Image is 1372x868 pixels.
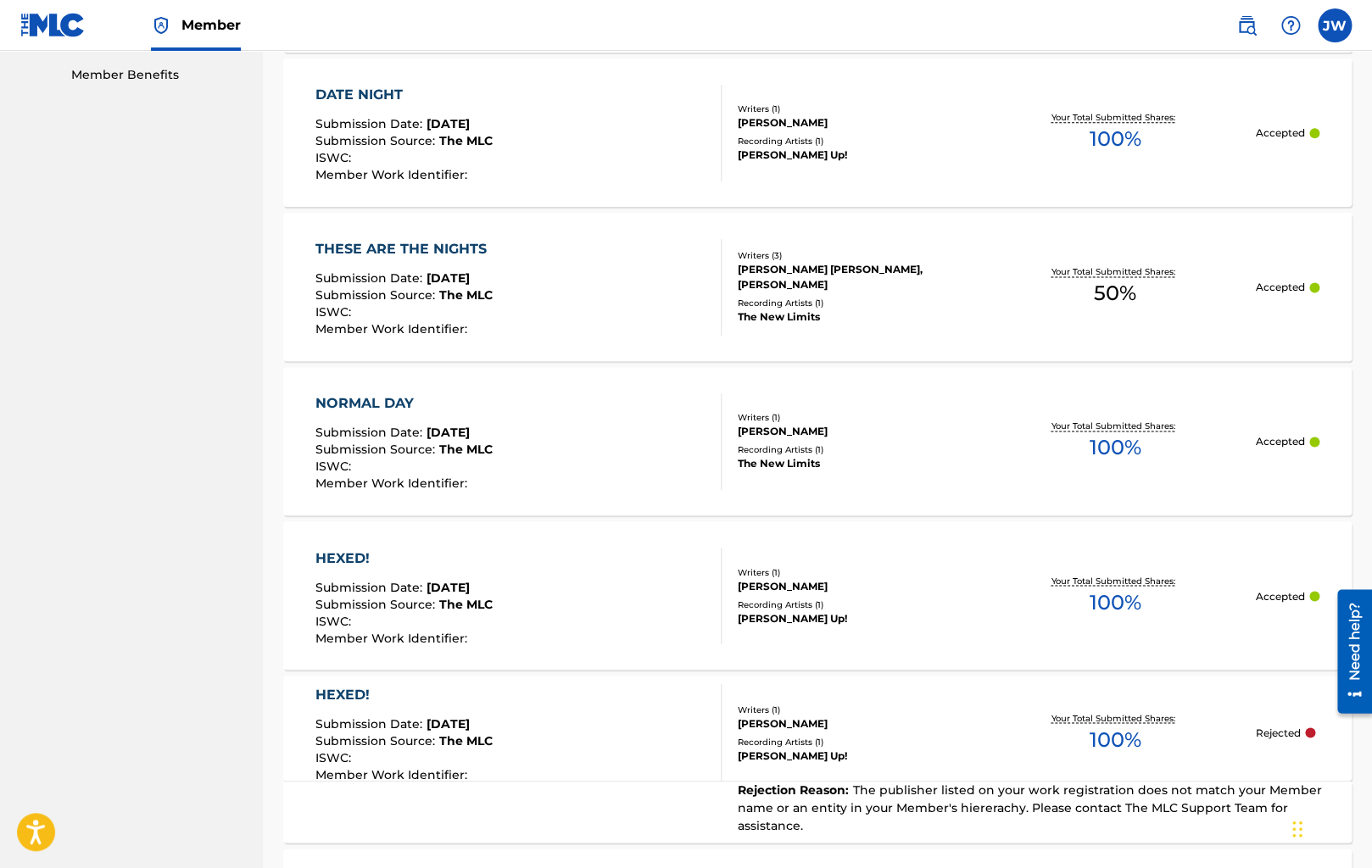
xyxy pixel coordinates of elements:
div: [PERSON_NAME] [738,578,975,593]
span: The publisher listed on your work registration does not match your Member name or an entity in yo... [738,782,1322,832]
span: Submission Source : [315,287,439,303]
span: Rejection Reason : [738,782,853,797]
span: Submission Source : [315,442,439,457]
span: ISWC : [315,749,355,765]
p: Rejected [1255,725,1300,740]
iframe: Resource Center [1325,581,1372,722]
a: Member Benefits [71,66,243,84]
span: Member Work Identifier : [315,321,471,337]
div: Writers ( 1 ) [738,411,975,424]
span: Submission Date : [315,270,427,286]
img: Top Rightsholder [151,15,171,36]
div: DATE NIGHT [315,85,493,105]
span: ISWC : [315,459,355,474]
span: 100 % [1090,587,1141,617]
div: Writers ( 1 ) [738,565,975,578]
img: search [1236,15,1257,36]
img: MLC Logo [20,13,86,37]
span: 100 % [1090,124,1141,154]
p: Accepted [1255,588,1304,604]
span: ISWC : [315,150,355,165]
span: [DATE] [427,579,470,594]
span: Submission Date : [315,116,427,131]
span: Submission Date : [315,715,427,731]
span: The MLC [439,133,493,148]
p: Your Total Submitted Shares: [1051,574,1180,587]
div: HEXED! [315,548,493,568]
span: Submission Date : [315,425,427,440]
span: [DATE] [427,425,470,440]
div: Drag [1292,804,1302,854]
div: [PERSON_NAME] Up! [738,610,975,626]
div: The New Limits [738,309,975,325]
img: help [1280,15,1301,36]
div: [PERSON_NAME] [738,115,975,131]
span: Member [181,15,241,35]
div: HEXED! [315,684,493,704]
span: ISWC : [315,304,355,320]
span: 50 % [1094,278,1136,309]
span: [DATE] [427,270,470,286]
p: Accepted [1255,280,1304,295]
span: 100 % [1090,724,1141,754]
span: Submission Source : [315,732,439,748]
div: The New Limits [738,456,975,471]
div: THESE ARE THE NIGHTS [315,239,495,259]
div: Recording Artists ( 1 ) [738,735,975,748]
div: Help [1274,8,1308,42]
span: Submission Source : [315,596,439,611]
div: Writers ( 1 ) [738,103,975,115]
div: Recording Artists ( 1 ) [738,598,975,610]
p: Your Total Submitted Shares: [1051,265,1180,278]
span: Member Work Identifier : [315,167,471,182]
div: [PERSON_NAME] Up! [738,147,975,163]
p: Your Total Submitted Shares: [1051,420,1180,432]
div: [PERSON_NAME] Up! [738,748,975,763]
span: The MLC [439,442,493,457]
span: The MLC [439,732,493,748]
a: HEXED!Submission Date:[DATE]Submission Source:The MLCISWC:Member Work Identifier:Writers (1)[PERS... [283,521,1352,670]
span: Member Work Identifier : [315,630,471,645]
span: [DATE] [427,116,470,131]
div: Writers ( 1 ) [738,703,975,715]
span: Member Work Identifier : [315,766,471,782]
span: ISWC : [315,613,355,628]
span: The MLC [439,287,493,303]
a: THESE ARE THE NIGHTSSubmission Date:[DATE]Submission Source:The MLCISWC:Member Work Identifier:Wr... [283,213,1352,361]
p: Your Total Submitted Shares: [1051,711,1180,724]
div: [PERSON_NAME] [738,424,975,439]
span: Submission Date : [315,579,427,594]
a: DATE NIGHTSubmission Date:[DATE]Submission Source:The MLCISWC:Member Work Identifier:Writers (1)[... [283,58,1352,207]
span: Member Work Identifier : [315,476,471,491]
div: NORMAL DAY [315,393,493,414]
div: Recording Artists ( 1 ) [738,297,975,309]
span: The MLC [439,596,493,611]
div: Recording Artists ( 1 ) [738,443,975,456]
span: [DATE] [427,715,470,731]
span: 100 % [1090,432,1141,463]
a: NORMAL DAYSubmission Date:[DATE]Submission Source:The MLCISWC:Member Work Identifier:Writers (1)[... [283,367,1352,515]
div: [PERSON_NAME] [PERSON_NAME], [PERSON_NAME] [738,262,975,292]
a: HEXED!Submission Date:[DATE]Submission Source:The MLCISWC:Member Work Identifier:Writers (1)[PERS... [283,676,1352,843]
p: Accepted [1255,125,1304,141]
span: Submission Source : [315,133,439,148]
p: Accepted [1255,434,1304,449]
div: [PERSON_NAME] [738,715,975,731]
a: Public Search [1230,8,1263,42]
div: Recording Artists ( 1 ) [738,135,975,147]
p: Your Total Submitted Shares: [1051,111,1180,124]
div: User Menu [1318,8,1352,42]
div: Writers ( 3 ) [738,249,975,262]
iframe: Chat Widget [1287,787,1372,868]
